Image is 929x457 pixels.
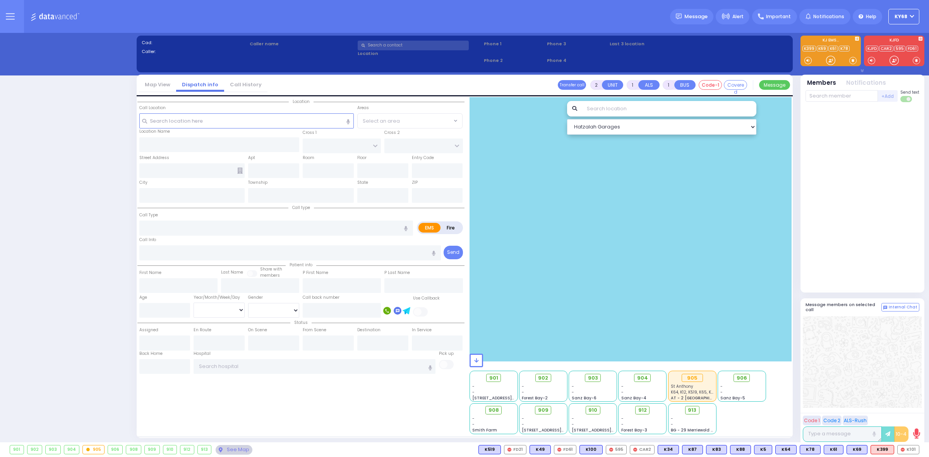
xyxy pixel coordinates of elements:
[900,89,919,95] span: Send text
[846,79,886,87] button: Notifications
[530,445,551,454] div: K49
[682,445,703,454] div: BLS
[286,262,316,268] span: Patient info
[488,406,499,414] span: 908
[439,351,454,357] label: Pick up
[866,13,876,20] span: Help
[894,46,905,51] a: 595
[64,445,79,454] div: 904
[139,294,147,301] label: Age
[194,359,435,374] input: Search hospital
[444,246,463,259] button: Send
[638,80,660,90] button: ALS
[676,14,682,19] img: message.svg
[621,421,624,427] span: -
[522,383,524,389] span: -
[706,445,727,454] div: BLS
[142,48,247,55] label: Caller:
[706,445,727,454] div: K83
[803,416,821,425] button: Code 1
[139,237,156,243] label: Call Info
[472,395,545,401] span: [STREET_ADDRESS][PERSON_NAME]
[489,374,498,382] span: 901
[630,445,655,454] div: CAR2
[638,406,647,414] span: 912
[260,266,282,272] small: Share with
[412,327,432,333] label: In Service
[671,389,716,395] span: K64, K12, K519, K65, K49
[237,168,243,174] span: Other building occupants
[194,351,211,357] label: Hospital
[46,445,60,454] div: 903
[621,427,647,433] span: Forest Bay-3
[358,41,469,50] input: Search a contact
[674,80,696,90] button: BUS
[384,270,410,276] label: P Last Name
[484,57,544,64] span: Phone 2
[609,448,613,452] img: red-radio-icon.svg
[843,416,868,425] button: ALS-Rush
[759,80,790,90] button: Message
[139,105,166,111] label: Call Location
[538,406,548,414] span: 909
[216,445,252,455] div: See map
[610,41,698,47] label: Last 3 location
[27,445,42,454] div: 902
[504,445,526,454] div: FD21
[572,427,645,433] span: [STREET_ADDRESS][PERSON_NAME]
[806,90,878,102] input: Search member
[139,327,158,333] label: Assigned
[720,389,723,395] span: -
[418,223,441,233] label: EMS
[732,13,744,20] span: Alert
[806,302,881,312] h5: Message members on selected call
[357,105,369,111] label: Areas
[582,101,756,116] input: Search location
[163,445,177,454] div: 910
[900,95,913,103] label: Turn off text
[357,155,367,161] label: Floor
[839,46,850,51] a: K78
[248,155,255,161] label: Apt
[221,269,243,276] label: Last Name
[412,180,418,186] label: ZIP
[658,445,679,454] div: K34
[888,9,919,24] button: ky68
[621,383,624,389] span: -
[621,395,646,401] span: Sanz Bay-4
[699,80,722,90] button: Code-1
[822,416,842,425] button: Code 2
[248,327,267,333] label: On Scene
[139,155,169,161] label: Street Address
[108,445,123,454] div: 906
[572,416,574,421] span: -
[775,445,797,454] div: K64
[637,374,648,382] span: 904
[303,294,339,301] label: Call back number
[775,445,797,454] div: BLS
[895,13,907,20] span: ky68
[472,389,475,395] span: -
[720,383,723,389] span: -
[10,445,24,454] div: 901
[478,445,501,454] div: BLS
[303,130,317,136] label: Cross 1
[730,445,751,454] div: K88
[754,445,772,454] div: K5
[684,13,708,21] span: Message
[412,155,434,161] label: Entry Code
[472,416,475,421] span: -
[522,389,524,395] span: -
[602,80,623,90] button: UNIT
[145,445,159,454] div: 909
[621,389,624,395] span: -
[824,445,843,454] div: K61
[572,389,574,395] span: -
[194,327,211,333] label: En Route
[633,448,637,452] img: red-radio-icon.svg
[579,445,603,454] div: K100
[621,416,624,421] span: -
[126,445,141,454] div: 908
[802,46,816,51] a: K399
[139,351,163,357] label: Back Home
